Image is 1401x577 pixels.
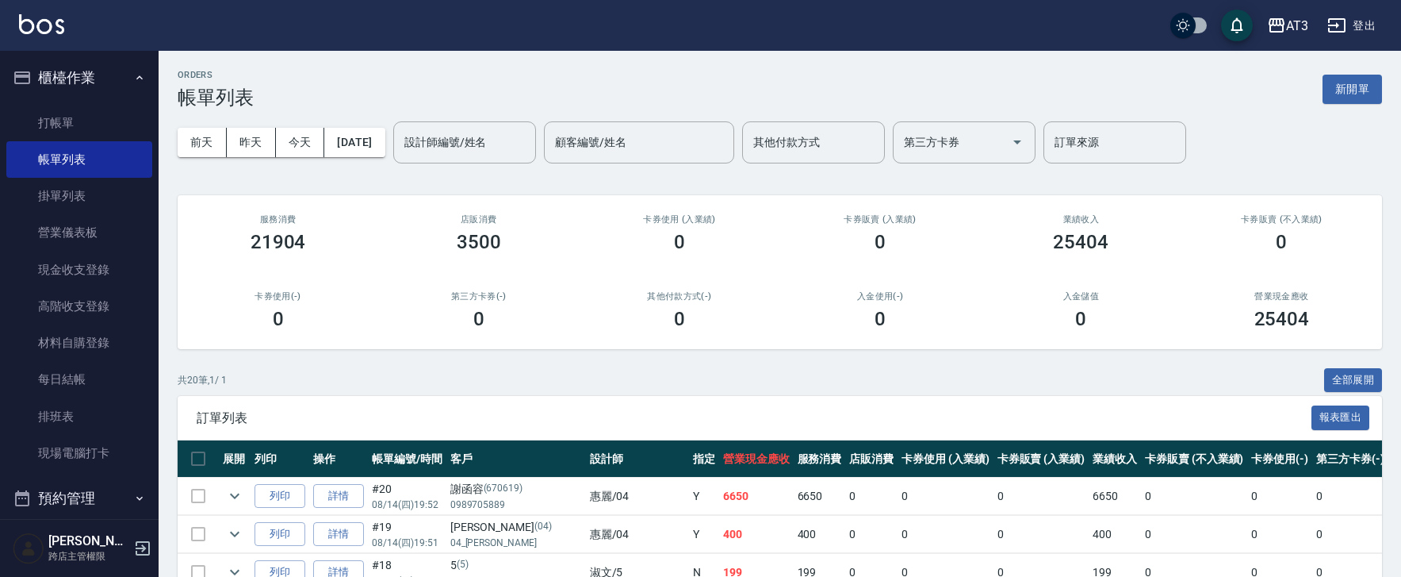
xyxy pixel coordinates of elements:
th: 業績收入 [1089,440,1141,478]
button: 列印 [255,484,305,509]
button: 列印 [255,522,305,547]
h3: 3500 [457,231,501,253]
p: 08/14 (四) 19:51 [372,536,442,550]
h2: 入金使用(-) [798,291,961,302]
th: 卡券販賣 (不入業績) [1141,440,1247,478]
a: 詳情 [313,522,364,547]
p: (5) [457,557,469,574]
button: 前天 [178,128,227,157]
a: 現金收支登錄 [6,252,152,288]
th: 展開 [219,440,251,478]
h2: 卡券使用 (入業績) [598,214,760,225]
td: 6650 [1089,478,1141,515]
td: Y [689,478,719,515]
div: 謝函容 [450,481,582,498]
h3: 0 [674,231,685,253]
h3: 25404 [1254,308,1310,330]
h3: 0 [1276,231,1287,253]
button: 報表及分析 [6,519,152,560]
p: 跨店主管權限 [48,549,129,564]
a: 現場電腦打卡 [6,435,152,471]
a: 帳單列表 [6,141,152,178]
a: 材料自購登錄 [6,325,152,361]
th: 卡券使用 (入業績) [898,440,993,478]
button: expand row [223,522,247,546]
a: 打帳單 [6,105,152,141]
h2: 業績收入 [1000,214,1162,225]
h3: 0 [473,308,484,330]
h3: 服務消費 [197,214,359,225]
a: 掛單列表 [6,178,152,214]
td: 0 [993,478,1089,515]
h2: 卡券販賣 (不入業績) [1200,214,1363,225]
a: 詳情 [313,484,364,509]
th: 操作 [309,440,368,478]
td: 400 [794,516,846,553]
button: 櫃檯作業 [6,57,152,98]
td: #19 [368,516,446,553]
td: 400 [1089,516,1141,553]
h2: 營業現金應收 [1200,291,1363,302]
td: 0 [1141,516,1247,553]
td: 0 [1141,478,1247,515]
p: 08/14 (四) 19:52 [372,498,442,512]
button: 昨天 [227,128,276,157]
h3: 0 [674,308,685,330]
h3: 0 [875,231,886,253]
p: 04_[PERSON_NAME] [450,536,582,550]
td: 惠麗 /04 [586,516,689,553]
td: #20 [368,478,446,515]
p: 0989705889 [450,498,582,512]
p: 共 20 筆, 1 / 1 [178,373,227,387]
th: 服務消費 [794,440,846,478]
td: 0 [993,516,1089,553]
button: 全部展開 [1324,368,1383,393]
td: 0 [1312,478,1388,515]
button: 今天 [276,128,325,157]
h3: 0 [1075,308,1086,330]
td: 0 [898,478,993,515]
th: 指定 [689,440,719,478]
button: [DATE] [324,128,385,157]
a: 每日結帳 [6,361,152,398]
a: 高階收支登錄 [6,288,152,325]
h3: 0 [273,308,284,330]
h2: 店販消費 [397,214,560,225]
h2: 入金儲值 [1000,291,1162,302]
td: 0 [1247,516,1312,553]
td: Y [689,516,719,553]
td: 0 [1247,478,1312,515]
button: AT3 [1261,10,1315,42]
th: 卡券販賣 (入業績) [993,440,1089,478]
h2: 卡券使用(-) [197,291,359,302]
td: 6650 [719,478,794,515]
th: 客戶 [446,440,586,478]
h2: 卡券販賣 (入業績) [798,214,961,225]
img: Person [13,533,44,564]
h3: 25404 [1053,231,1108,253]
button: 登出 [1321,11,1382,40]
h5: [PERSON_NAME] [48,533,129,549]
button: 預約管理 [6,478,152,519]
h3: 帳單列表 [178,87,254,109]
a: 營業儀表板 [6,214,152,251]
button: 新開單 [1323,75,1382,104]
button: expand row [223,484,247,508]
h3: 21904 [251,231,306,253]
td: 惠麗 /04 [586,478,689,515]
h2: ORDERS [178,70,254,80]
td: 0 [898,516,993,553]
h2: 其他付款方式(-) [598,291,760,302]
td: 0 [1312,516,1388,553]
td: 400 [719,516,794,553]
td: 0 [845,478,898,515]
button: save [1221,10,1253,41]
th: 卡券使用(-) [1247,440,1312,478]
th: 列印 [251,440,309,478]
a: 排班表 [6,398,152,435]
h2: 第三方卡券(-) [397,291,560,302]
td: 0 [845,516,898,553]
div: [PERSON_NAME] [450,519,582,536]
img: Logo [19,14,64,34]
th: 帳單編號/時間 [368,440,446,478]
